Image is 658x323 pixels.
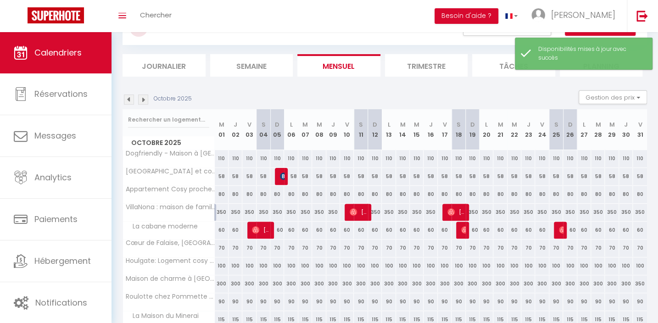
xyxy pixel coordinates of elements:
div: Disponibilités mises à jour avec succès [538,45,643,62]
div: 70 [577,239,591,256]
div: 58 [549,168,563,185]
div: 70 [284,239,298,256]
div: 80 [382,186,396,203]
abbr: S [457,120,461,129]
div: 80 [605,186,619,203]
div: 110 [396,150,410,167]
abbr: V [540,120,544,129]
div: 70 [466,239,480,256]
div: 70 [438,239,452,256]
div: 60 [493,222,507,239]
abbr: S [261,120,265,129]
div: 60 [410,222,424,239]
div: 80 [396,186,410,203]
div: 110 [257,150,270,167]
th: 29 [605,109,619,150]
div: 350 [284,204,298,221]
div: 58 [326,168,340,185]
div: 100 [270,257,284,274]
abbr: J [624,120,628,129]
div: 80 [270,186,284,203]
div: 58 [591,168,605,185]
div: 110 [326,150,340,167]
div: 350 [396,204,410,221]
div: 110 [633,150,647,167]
th: 10 [340,109,354,150]
div: 60 [438,222,452,239]
div: 110 [521,150,535,167]
abbr: S [359,120,363,129]
abbr: M [512,120,517,129]
th: 21 [493,109,507,150]
div: 80 [480,186,493,203]
div: 110 [242,150,256,167]
div: 60 [270,222,284,239]
th: 17 [438,109,452,150]
th: 03 [242,109,256,150]
button: Gestion des prix [579,90,647,104]
div: 80 [215,186,229,203]
div: 350 [535,204,549,221]
th: 15 [410,109,424,150]
div: 58 [368,168,382,185]
div: 60 [340,222,354,239]
div: 100 [535,257,549,274]
div: 70 [340,239,354,256]
div: 70 [521,239,535,256]
abbr: D [373,120,377,129]
div: 350 [563,204,577,221]
abbr: J [234,120,237,129]
div: 110 [382,150,396,167]
div: 100 [424,257,437,274]
th: 14 [396,109,410,150]
div: 70 [452,239,465,256]
div: 70 [480,239,493,256]
div: 58 [633,168,647,185]
div: 60 [521,222,535,239]
abbr: S [554,120,558,129]
span: [GEOGRAPHIC_DATA] et confort dans le centre-ville de [GEOGRAPHIC_DATA] [124,168,216,175]
div: 70 [368,239,382,256]
div: 60 [298,222,312,239]
div: 80 [633,186,647,203]
div: 80 [452,186,465,203]
th: 04 [257,109,270,150]
div: 110 [284,150,298,167]
div: 60 [605,222,619,239]
abbr: J [429,120,433,129]
div: 80 [326,186,340,203]
div: 350 [242,204,256,221]
div: 110 [535,150,549,167]
span: [PERSON_NAME] [447,203,466,221]
span: [PERSON_NAME] [350,203,368,221]
span: Cœur de Falaise, [GEOGRAPHIC_DATA] [124,239,216,246]
div: 100 [507,257,521,274]
th: 26 [563,109,577,150]
div: 350 [549,204,563,221]
div: 60 [326,222,340,239]
button: Ouvrir le widget de chat LiveChat [7,4,35,31]
div: 100 [452,257,465,274]
div: 100 [326,257,340,274]
div: 100 [257,257,270,274]
abbr: J [331,120,335,129]
abbr: M [302,120,308,129]
div: 350 [480,204,493,221]
div: 100 [438,257,452,274]
div: 350 [312,204,326,221]
div: 60 [424,222,437,239]
th: 12 [368,109,382,150]
div: 58 [257,168,270,185]
div: 80 [591,186,605,203]
div: 58 [507,168,521,185]
abbr: M [219,120,224,129]
abbr: M [414,120,419,129]
div: 110 [424,150,437,167]
div: 100 [466,257,480,274]
div: 110 [549,150,563,167]
div: 58 [535,168,549,185]
div: 110 [340,150,354,167]
div: 80 [368,186,382,203]
div: 80 [298,186,312,203]
div: 70 [382,239,396,256]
